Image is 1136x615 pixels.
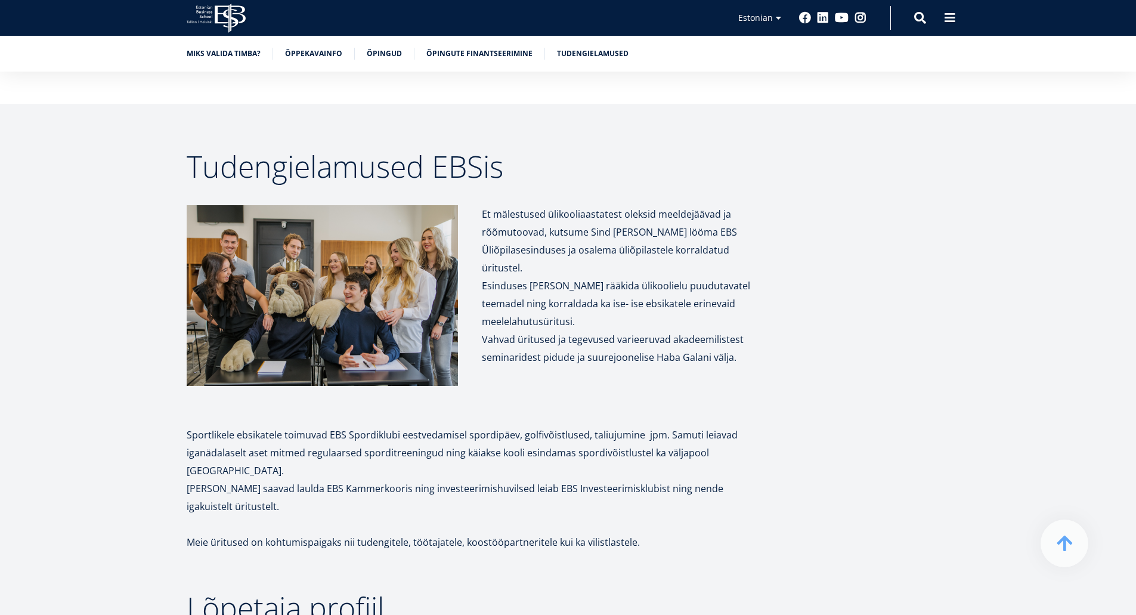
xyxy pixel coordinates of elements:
a: Facebook [799,12,811,24]
input: Tehnoloogia ja innovatsiooni juhtimine (MBA) [3,149,11,156]
a: Linkedin [817,12,829,24]
a: Õpingute finantseerimine [426,48,533,60]
a: Instagram [855,12,866,24]
p: [PERSON_NAME] saavad laulda EBS Kammerkooris ning investeerimishuvilsed leiab EBS Investeerimiskl... [187,480,753,515]
a: Miks valida TIMBA? [187,48,261,60]
p: Meie üritused on kohtumispaigaks nii tudengitele, töötajatele, koostööpartneritele kui ka vilistl... [187,533,753,551]
a: Õpingud [367,48,402,60]
a: Tudengielamused [557,48,629,60]
h2: Tudengielamused EBSis [187,152,753,181]
input: Kaheaastane MBA [3,133,11,141]
span: Kaheaastane MBA [14,132,78,143]
p: Et mälestused ülikooliaastatest oleksid meeldejäävad ja rõõmutoovad, kutsume Sind [PERSON_NAME] l... [482,205,753,277]
p: Sportlikele ebsikatele toimuvad EBS Spordiklubi eestvedamisel spordipäev, golfivõistlused, taliuj... [187,426,753,480]
a: Õppekavainfo [285,48,342,60]
span: Üheaastane eestikeelne MBA [14,117,116,128]
span: Tehnoloogia ja innovatsiooni juhtimine (MBA) [14,148,175,159]
a: Youtube [835,12,849,24]
p: Esinduses [PERSON_NAME] rääkida ülikoolielu puudutavatel teemadel ning korraldada ka ise- ise ebs... [482,277,753,330]
p: Vahvad üritused ja tegevused varieeruvad akadeemilistest seminaridest pidude ja suurejoonelise Ha... [482,330,753,366]
span: Perekonnanimi [283,1,338,11]
input: Üheaastane eestikeelne MBA [3,118,11,125]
